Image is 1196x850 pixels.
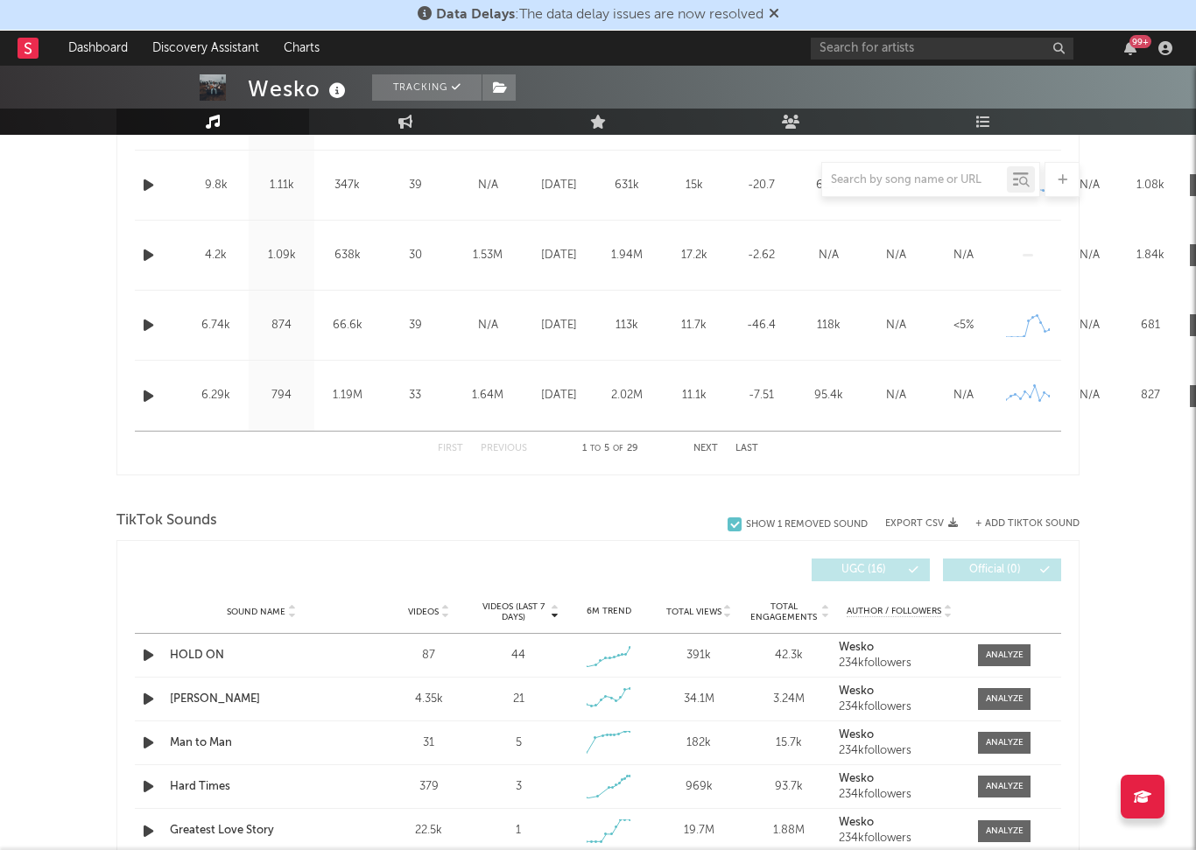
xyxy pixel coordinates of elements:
a: Wesko [839,642,960,654]
button: First [438,444,463,453]
span: Total Engagements [749,601,820,622]
div: N/A [1063,317,1115,334]
div: 30 [384,247,446,264]
button: UGC(16) [812,558,930,581]
button: Previous [481,444,527,453]
div: Show 1 Removed Sound [746,519,868,530]
div: 21 [513,691,524,708]
div: 2.02M [597,387,656,404]
div: 794 [253,387,310,404]
div: -2.62 [732,247,791,264]
div: 22.5k [388,822,469,839]
div: Wesko [248,74,350,103]
button: Export CSV [885,518,958,529]
div: N/A [1063,247,1115,264]
span: UGC ( 16 ) [823,565,904,575]
div: 33 [384,387,446,404]
span: TikTok Sounds [116,510,217,531]
div: 4.2k [187,247,244,264]
div: 1 5 29 [562,439,658,460]
a: Greatest Love Story [170,822,353,839]
span: Author / Followers [847,606,941,617]
a: [PERSON_NAME] [170,691,353,708]
div: 11.1k [665,387,723,404]
a: Wesko [839,773,960,785]
div: <5% [934,317,993,334]
div: N/A [1063,387,1115,404]
div: 15.7k [749,734,830,752]
div: 1.19M [319,387,376,404]
div: 827 [1124,387,1177,404]
div: 44 [511,647,525,664]
span: of [613,445,623,453]
span: Data Delays [436,8,515,22]
div: [DATE] [530,317,588,334]
div: 39 [384,317,446,334]
span: to [590,445,601,453]
div: 234k followers [839,657,960,670]
a: HOLD ON [170,647,353,664]
div: [DATE] [530,247,588,264]
div: N/A [454,317,521,334]
div: N/A [934,387,993,404]
div: 1.94M [597,247,656,264]
a: Dashboard [56,31,140,66]
button: 99+ [1124,41,1136,55]
button: Official(0) [943,558,1061,581]
div: 113k [597,317,656,334]
button: Last [735,444,758,453]
div: 34.1M [658,691,740,708]
div: 4.35k [388,691,469,708]
div: 681 [1124,317,1177,334]
button: + Add TikTok Sound [958,519,1080,529]
div: 1.84k [1124,247,1177,264]
div: 42.3k [749,647,830,664]
div: 87 [388,647,469,664]
strong: Wesko [839,685,874,697]
span: Official ( 0 ) [954,565,1035,575]
a: Man to Man [170,734,353,752]
span: : The data delay issues are now resolved [436,8,763,22]
div: 118k [799,317,858,334]
div: 969k [658,778,740,796]
div: 1.53M [454,247,521,264]
a: Hard Times [170,778,353,796]
button: + Add TikTok Sound [975,519,1080,529]
div: 95.4k [799,387,858,404]
span: Total Views [666,607,721,617]
div: 3.24M [749,691,830,708]
input: Search by song name or URL [822,173,1007,187]
div: 1.88M [749,822,830,839]
div: N/A [934,247,993,264]
div: 234k followers [839,745,960,757]
div: N/A [867,317,925,334]
span: Videos [408,607,439,617]
a: Wesko [839,817,960,829]
a: Wesko [839,685,960,698]
strong: Wesko [839,817,874,828]
div: 638k [319,247,376,264]
div: 5 [516,734,522,752]
button: Tracking [372,74,482,101]
div: 93.7k [749,778,830,796]
div: N/A [799,247,858,264]
div: -46.4 [732,317,791,334]
div: 17.2k [665,247,723,264]
button: Next [693,444,718,453]
div: [DATE] [530,387,588,404]
div: 1 [516,822,521,839]
div: 1.08k [1124,177,1177,194]
div: 1.09k [253,247,310,264]
div: N/A [867,247,925,264]
span: Sound Name [227,607,285,617]
a: Discovery Assistant [140,31,271,66]
div: 6.29k [187,387,244,404]
strong: Wesko [839,642,874,653]
div: 19.7M [658,822,740,839]
span: Dismiss [769,8,779,22]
